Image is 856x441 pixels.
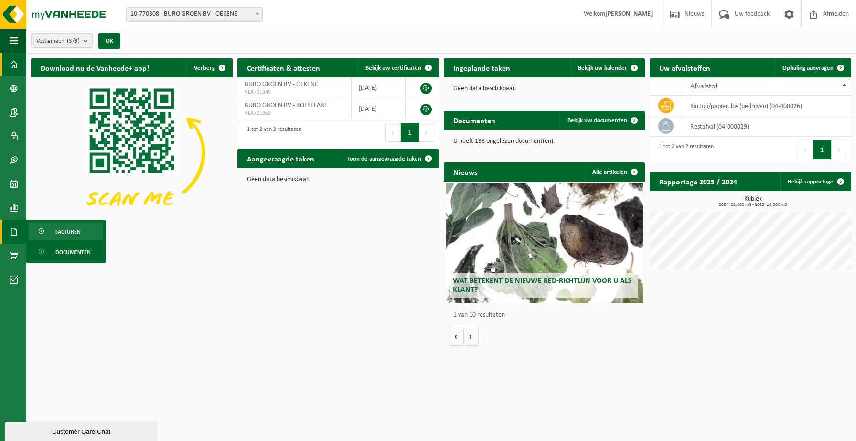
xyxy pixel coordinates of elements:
[444,111,505,129] h2: Documenten
[453,138,636,145] p: U heeft 138 ongelezen document(en).
[419,123,434,142] button: Next
[690,83,717,90] span: Afvalstof
[683,116,851,137] td: restafval (04-000029)
[449,327,464,346] button: Vorige
[578,65,627,71] span: Bekijk uw kalender
[453,86,636,92] p: Geen data beschikbaar.
[650,172,747,191] h2: Rapportage 2025 / 2024
[775,58,850,77] a: Ophaling aanvragen
[567,118,627,124] span: Bekijk uw documenten
[832,140,846,159] button: Next
[683,96,851,116] td: karton/papier, los (bedrijven) (04-000026)
[247,176,429,183] p: Geen data beschikbaar.
[245,109,344,117] span: VLA701950
[245,81,318,88] span: BURO GROEN BV - OEKENE
[352,98,406,119] td: [DATE]
[650,58,720,77] h2: Uw afvalstoffen
[585,162,644,182] a: Alle artikelen
[36,34,80,48] span: Vestigingen
[29,243,103,261] a: Documenten
[55,243,91,261] span: Documenten
[453,277,632,294] span: Wat betekent de nieuwe RED-richtlijn voor u als klant?
[365,65,421,71] span: Bekijk uw certificaten
[464,327,479,346] button: Volgende
[446,183,643,303] a: Wat betekent de nieuwe RED-richtlijn voor u als klant?
[654,203,851,207] span: 2024: 22,000 m3 - 2025: 16,500 m3
[798,140,813,159] button: Previous
[67,38,80,44] count: (3/3)
[237,149,324,168] h2: Aangevraagde taken
[237,58,330,77] h2: Certificaten & attesten
[605,11,653,18] strong: [PERSON_NAME]
[560,111,644,130] a: Bekijk uw documenten
[126,7,263,22] span: 10-770308 - BURO GROEN BV - OEKENE
[401,123,419,142] button: 1
[31,58,159,77] h2: Download nu de Vanheede+ app!
[245,88,344,96] span: VLA701949
[358,58,438,77] a: Bekijk uw certificaten
[55,223,81,241] span: Facturen
[780,172,850,191] a: Bekijk rapportage
[654,139,714,160] div: 1 tot 2 van 2 resultaten
[347,156,421,162] span: Toon de aangevraagde taken
[194,65,215,71] span: Verberg
[654,196,851,207] h3: Kubiek
[29,222,103,240] a: Facturen
[186,58,232,77] button: Verberg
[31,33,93,48] button: Vestigingen(3/3)
[385,123,401,142] button: Previous
[444,58,520,77] h2: Ingeplande taken
[127,8,262,21] span: 10-770308 - BURO GROEN BV - OEKENE
[782,65,834,71] span: Ophaling aanvragen
[340,149,438,168] a: Toon de aangevraagde taken
[98,33,120,49] button: OK
[453,312,641,319] p: 1 van 10 resultaten
[352,77,406,98] td: [DATE]
[813,140,832,159] button: 1
[245,102,328,109] span: BURO GROEN BV - ROESELARE
[242,122,301,143] div: 1 tot 2 van 2 resultaten
[570,58,644,77] a: Bekijk uw kalender
[5,420,160,441] iframe: chat widget
[444,162,487,181] h2: Nieuws
[31,77,233,228] img: Download de VHEPlus App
